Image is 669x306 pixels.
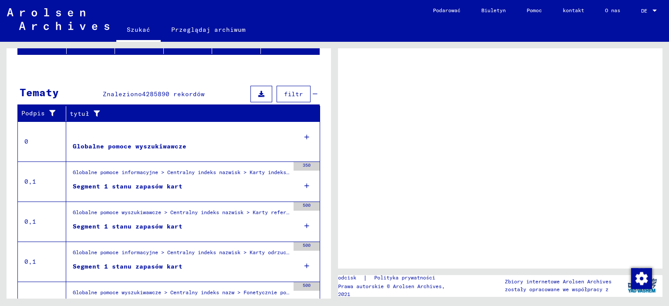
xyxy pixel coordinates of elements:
font: 500 [303,282,311,288]
font: 0,1 [24,298,36,306]
font: 0,1 [24,258,36,266]
font: | [363,274,367,282]
button: filtr [277,86,311,102]
img: Arolsen_neg.svg [7,8,109,30]
img: yv_logo.png [626,275,659,296]
font: Globalne pomoce wyszukiwawcze > Centralny indeks nazw > Fonetycznie posortowane karty referencyjn... [73,289,606,296]
font: Tematy [20,86,59,99]
a: Przeglądaj archiwum [161,19,256,40]
font: Polityka prywatności [374,274,435,281]
font: zostały opracowane we współpracy z [505,286,608,293]
font: 500 [303,242,311,248]
font: 0 [24,138,28,145]
font: 350 [303,162,311,168]
font: Globalne pomoce informacyjne > Centralny indeks nazwisk > Karty indeksowe zeskanowane w ramach se... [73,169,606,175]
font: Segment 1 stanu zapasów kart [73,182,182,190]
font: Zbiory internetowe Arolsen Archives [505,278,612,285]
font: Szukać [127,26,150,34]
div: tytuł [70,107,311,121]
a: odcisk [338,273,363,282]
font: Znaleziono [103,90,142,98]
font: filtr [284,90,303,98]
font: Pomoc [527,7,542,13]
font: tytuł [70,110,89,118]
font: Globalne pomoce wyszukiwawcze > Centralny indeks nazwisk > Karty referencyjne i oryginały znalezi... [73,209,551,215]
div: Podpis [21,107,68,121]
font: O nas [605,7,620,13]
font: Prawa autorskie © Arolsen Archives, 2021 [338,283,445,297]
font: Przeglądaj archiwum [171,26,246,34]
font: odcisk [338,274,356,281]
font: Podarować [433,7,460,13]
img: Zmiana zgody [631,268,652,289]
font: Podpis [21,109,45,117]
font: Segment 1 stanu zapasów kart [73,262,182,270]
font: 500 [303,202,311,208]
font: DE [641,7,647,14]
a: Polityka prywatności [367,273,446,282]
font: Biuletyn [481,7,506,13]
font: 4285890 rekordów [142,90,205,98]
font: Globalne pomoce wyszukiwawcze [73,142,186,150]
font: Globalne pomoce informacyjne > Centralny indeks nazwisk > Karty odrzucone podczas lub bezpośredni... [73,249,545,256]
font: kontakt [563,7,584,13]
font: Segment 1 stanu zapasów kart [73,222,182,230]
font: 0,1 [24,178,36,185]
a: Szukać [116,19,161,42]
font: 0,1 [24,218,36,225]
